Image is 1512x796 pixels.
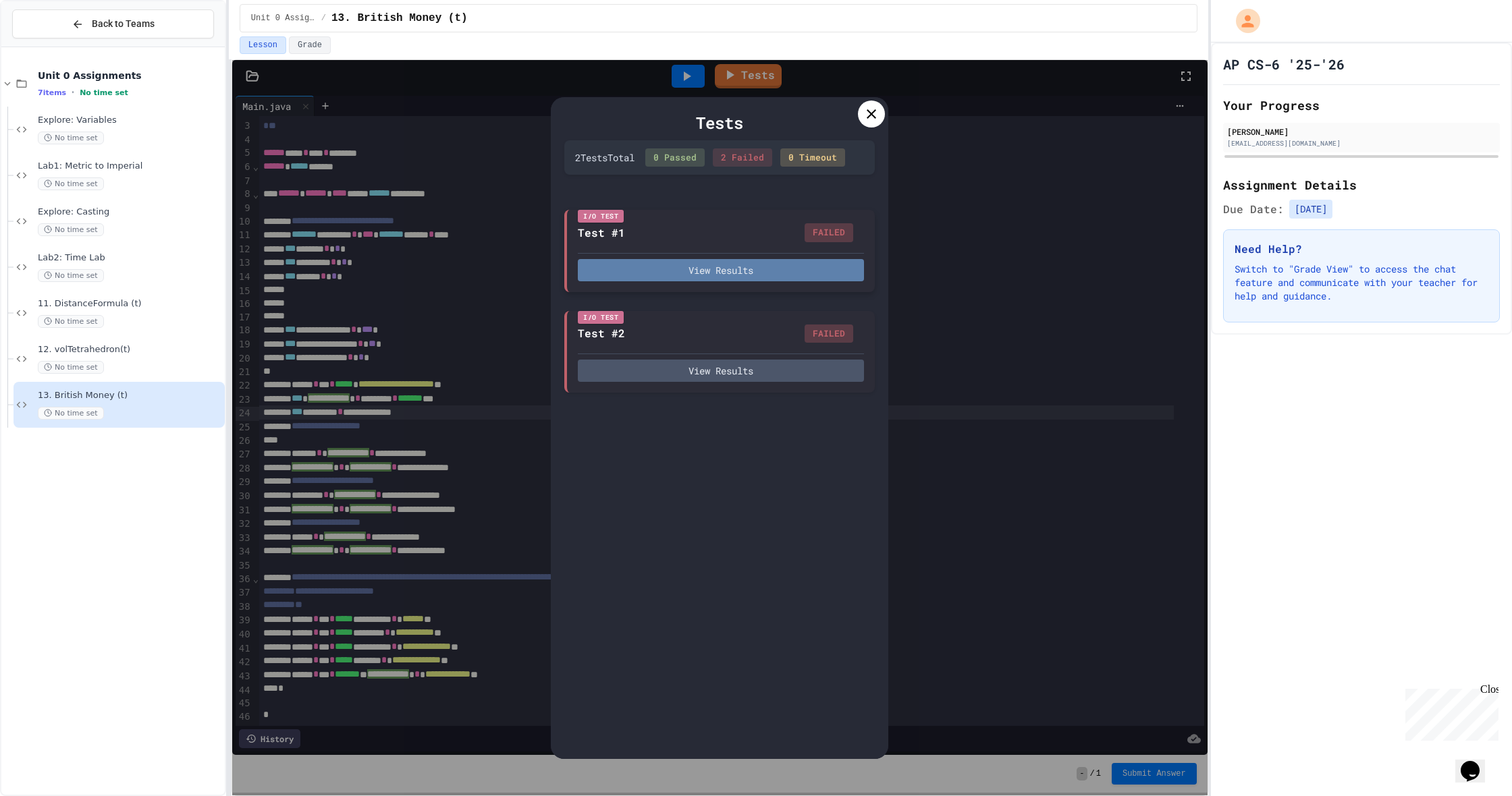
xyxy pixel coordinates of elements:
button: Back to Teams [12,9,214,38]
span: Explore: Variables [38,115,222,126]
div: Test #2 [578,325,625,341]
button: Grade [289,36,331,54]
div: I/O Test [578,210,624,223]
iframe: chat widget [1400,683,1498,741]
span: No time set [38,132,104,144]
span: Back to Teams [92,17,155,31]
div: 0 Timeout [780,148,845,167]
span: 13. British Money (t) [331,10,468,26]
div: FAILED [805,223,853,242]
div: [EMAIL_ADDRESS][DOMAIN_NAME] [1227,138,1496,148]
span: No time set [38,177,104,190]
div: 0 Passed [645,148,705,167]
span: Unit 0 Assignments [38,69,222,82]
div: Tests [564,111,875,135]
span: Lab2: Time Lab [38,252,222,264]
span: No time set [38,407,104,420]
iframe: chat widget [1455,742,1498,783]
button: View Results [578,259,864,281]
span: No time set [38,269,104,282]
span: • [72,87,74,98]
span: No time set [38,315,104,328]
button: Lesson [240,36,286,54]
div: My Account [1222,5,1264,36]
h3: Need Help? [1235,241,1488,257]
span: Unit 0 Assignments [251,13,316,24]
h2: Assignment Details [1223,175,1500,194]
div: Chat with us now!Close [5,5,93,86]
span: Explore: Casting [38,206,222,218]
div: [PERSON_NAME] [1227,125,1496,138]
p: Switch to "Grade View" to access the chat feature and communicate with your teacher for help and ... [1235,262,1488,303]
span: No time set [38,361,104,374]
div: Test #1 [578,225,625,241]
div: 2 Failed [713,148,772,167]
button: View Results [578,360,864,382]
div: I/O Test [578,311,624,324]
span: 13. British Money (t) [38,390,222,401]
span: Lab1: Metric to Imperial [38,161,222,172]
h2: Your Progress [1223,96,1500,115]
span: / [321,13,326,24]
span: No time set [38,223,104,236]
span: 12. volTetrahedron(t) [38,344,222,356]
span: Due Date: [1223,201,1284,217]
span: 7 items [38,88,66,97]
h1: AP CS-6 '25-'26 [1223,55,1345,74]
div: 2 Test s Total [575,150,634,165]
div: FAILED [805,324,853,343]
span: No time set [80,88,128,97]
span: 11. DistanceFormula (t) [38,298,222,310]
span: [DATE] [1289,200,1332,219]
